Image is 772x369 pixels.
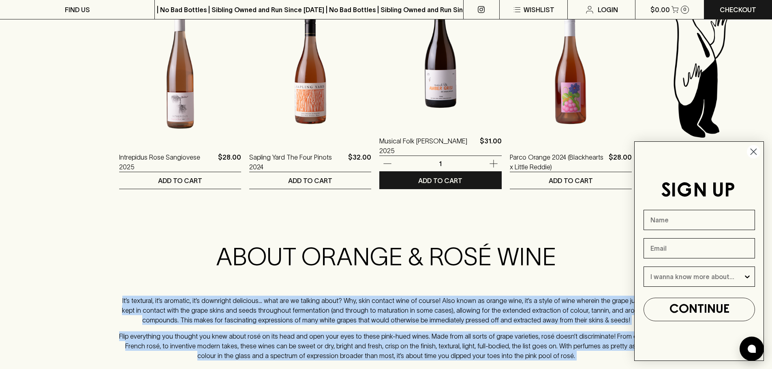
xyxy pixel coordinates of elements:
p: 1 [431,159,450,168]
p: $31.00 [480,136,502,156]
p: Wishlist [524,5,554,15]
button: ADD TO CART [249,172,371,189]
p: 0 [683,7,686,12]
button: ADD TO CART [379,172,501,189]
input: I wanna know more about... [650,267,743,286]
p: Checkout [720,5,756,15]
button: ADD TO CART [119,172,241,189]
p: Flip everything you thought you knew about rosé on its head and open your eyes to these pink-hued... [116,331,657,360]
p: It’s textural, it’s aromatic, it’s downright delicious... what are we talking about? Why, skin co... [116,296,657,325]
button: Show Options [743,267,751,286]
a: Intrepidus Rose Sangiovese 2025 [119,152,215,172]
h2: ABOUT ORANGE & ROSÉ WINE [116,242,657,271]
a: Sapling Yard The Four Pinots 2024 [249,152,345,172]
nav: pagination navigation [119,199,762,215]
p: ADD TO CART [549,176,593,186]
p: $28.00 [218,152,241,172]
p: Login [598,5,618,15]
input: Email [644,238,755,258]
span: SIGN UP [661,182,735,200]
button: ADD TO CART [510,172,632,189]
img: bubble-icon [748,345,756,353]
div: FLYOUT Form [626,133,772,369]
p: ADD TO CART [158,176,202,186]
a: Parco Orange 2024 (Blackhearts x Little Reddie) [510,152,605,172]
input: Name [644,210,755,230]
p: $32.00 [348,152,371,172]
button: Close dialog [746,145,761,159]
a: Musical Folk [PERSON_NAME] 2025 [379,136,476,156]
p: FIND US [65,5,90,15]
p: $0.00 [650,5,670,15]
p: ADD TO CART [288,176,332,186]
p: $28.00 [609,152,632,172]
p: ADD TO CART [418,176,462,186]
button: CONTINUE [644,298,755,321]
